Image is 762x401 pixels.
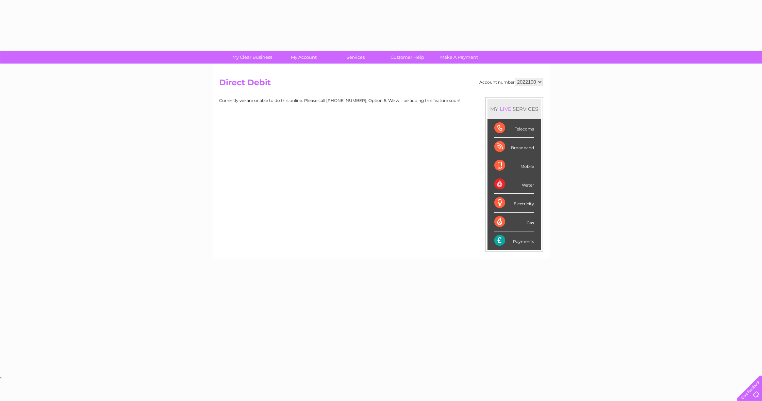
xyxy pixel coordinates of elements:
a: Services [328,51,384,64]
a: Make A Payment [431,51,487,64]
div: Broadband [494,138,534,156]
div: Telecoms [494,119,534,138]
h2: Direct Debit [219,78,543,91]
p: Currently we are unable to do this online. Please call [PHONE_NUMBER], Option 6. We will be addin... [219,97,543,104]
div: Account number [479,78,543,86]
a: Customer Help [379,51,435,64]
div: Electricity [494,194,534,212]
div: Payments [494,231,534,250]
a: My Clear Business [224,51,280,64]
div: Mobile [494,156,534,175]
div: MY SERVICES [487,99,541,119]
div: LIVE [498,106,513,112]
div: Water [494,175,534,194]
a: My Account [276,51,332,64]
div: Gas [494,213,534,231]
